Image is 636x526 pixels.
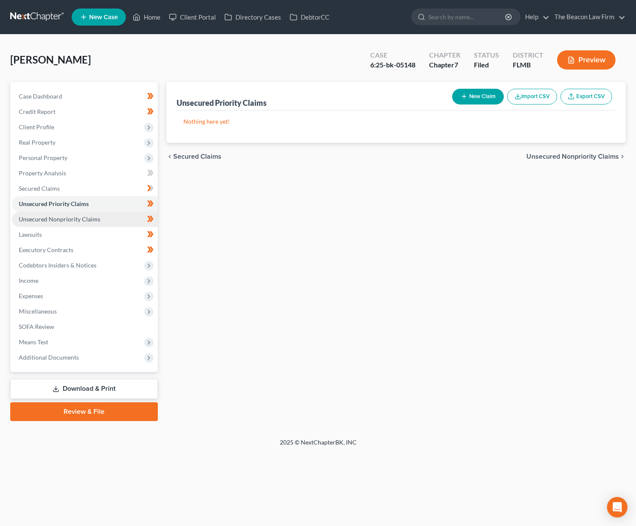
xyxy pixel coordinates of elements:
[10,379,158,399] a: Download & Print
[89,14,118,20] span: New Case
[166,153,221,160] button: chevron_left Secured Claims
[521,9,549,25] a: Help
[19,108,55,115] span: Credit Report
[12,212,158,227] a: Unsecured Nonpriority Claims
[19,154,67,161] span: Personal Property
[19,169,66,177] span: Property Analysis
[19,292,43,299] span: Expenses
[220,9,285,25] a: Directory Cases
[19,93,62,100] span: Case Dashboard
[452,89,504,105] button: New Claim
[10,402,158,421] a: Review & File
[370,50,415,60] div: Case
[370,60,415,70] div: 6:25-bk-05148
[12,319,158,334] a: SOFA Review
[474,50,499,60] div: Status
[12,104,158,119] a: Credit Report
[507,89,557,105] button: Import CSV
[19,123,54,131] span: Client Profile
[428,9,506,25] input: Search by name...
[12,181,158,196] a: Secured Claims
[285,9,334,25] a: DebtorCC
[12,242,158,258] a: Executory Contracts
[19,185,60,192] span: Secured Claims
[19,139,55,146] span: Real Property
[173,153,221,160] span: Secured Claims
[10,53,91,66] span: [PERSON_NAME]
[560,89,612,105] a: Export CSV
[550,9,625,25] a: The Beacon Law Firm
[19,200,89,207] span: Unsecured Priority Claims
[19,338,48,346] span: Means Test
[12,166,158,181] a: Property Analysis
[19,231,42,238] span: Lawsuits
[19,277,38,284] span: Income
[619,153,626,160] i: chevron_right
[12,227,158,242] a: Lawsuits
[166,153,173,160] i: chevron_left
[12,89,158,104] a: Case Dashboard
[19,323,54,330] span: SOFA Review
[128,9,165,25] a: Home
[19,354,79,361] span: Additional Documents
[19,262,96,269] span: Codebtors Insiders & Notices
[177,98,267,108] div: Unsecured Priority Claims
[607,497,627,517] div: Open Intercom Messenger
[75,438,561,453] div: 2025 © NextChapterBK, INC
[183,117,609,126] p: Nothing here yet!
[474,60,499,70] div: Filed
[165,9,220,25] a: Client Portal
[429,50,460,60] div: Chapter
[454,61,458,69] span: 7
[429,60,460,70] div: Chapter
[513,50,543,60] div: District
[19,246,73,253] span: Executory Contracts
[526,153,626,160] button: Unsecured Nonpriority Claims chevron_right
[513,60,543,70] div: FLMB
[557,50,616,70] button: Preview
[526,153,619,160] span: Unsecured Nonpriority Claims
[19,215,100,223] span: Unsecured Nonpriority Claims
[19,308,57,315] span: Miscellaneous
[12,196,158,212] a: Unsecured Priority Claims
